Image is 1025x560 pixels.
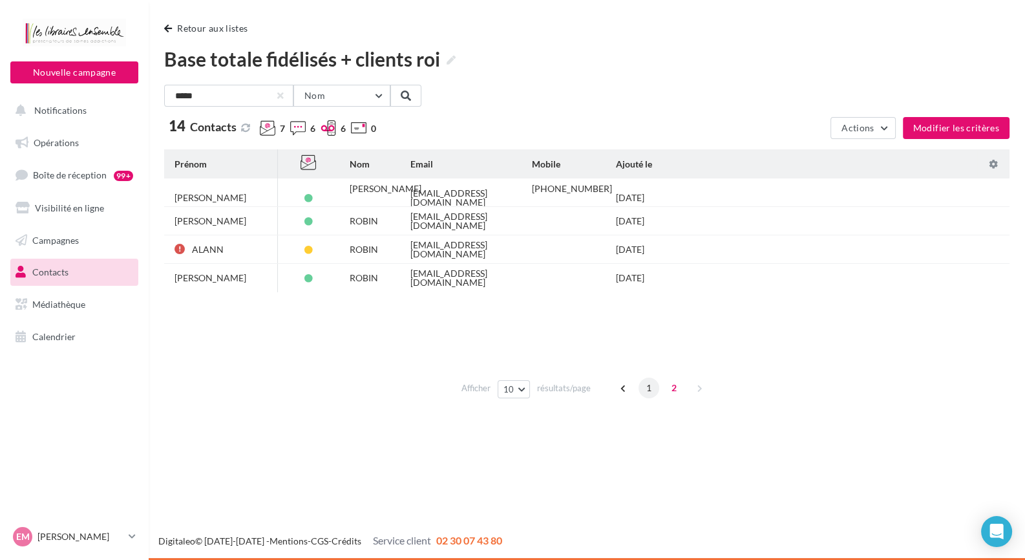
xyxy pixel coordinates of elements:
span: Notifications [34,105,87,116]
span: Email [410,158,433,169]
div: [PHONE_NUMBER] [532,184,612,193]
span: Calendrier [32,331,76,342]
a: Mentions [269,535,308,546]
div: [DATE] [616,217,644,226]
span: 2 [664,378,684,398]
div: [DATE] [616,274,644,283]
a: Crédits [332,535,361,546]
span: Service client [373,534,431,546]
div: ROBIN [350,274,378,283]
a: Opérations [8,129,141,156]
button: 10 [498,380,531,398]
button: Nouvelle campagne [10,61,138,83]
div: 99+ [114,171,133,181]
a: EM [PERSON_NAME] [10,524,138,549]
div: [PERSON_NAME] [174,217,246,226]
span: Campagnes [32,234,79,245]
div: [DATE] [616,193,644,202]
a: Contacts [8,259,141,286]
div: ALANN [192,245,224,254]
div: [DATE] [616,245,644,254]
span: 7 [280,122,285,135]
span: Boîte de réception [33,169,107,180]
button: Nom [293,85,390,107]
a: Campagnes [8,227,141,254]
a: Médiathèque [8,291,141,318]
div: [PERSON_NAME] [174,274,246,283]
div: [PERSON_NAME] [350,184,421,193]
div: [EMAIL_ADDRESS][DOMAIN_NAME] [410,241,511,259]
button: Retour aux listes [164,21,253,36]
span: résultats/page [537,382,591,394]
a: CGS [311,535,328,546]
div: [PERSON_NAME] [174,193,246,202]
div: ROBIN [350,245,378,254]
span: Mobile [532,158,560,169]
span: Contacts [190,120,237,134]
a: Visibilité en ligne [8,195,141,222]
span: 10 [503,384,514,394]
span: Opérations [34,137,79,148]
a: Digitaleo [158,535,195,546]
span: 02 30 07 43 80 [436,534,502,546]
span: Nom [350,158,370,169]
span: EM [16,530,30,543]
div: [EMAIL_ADDRESS][DOMAIN_NAME] [410,212,511,230]
span: Base totale fidélisés + clients roi [164,47,456,71]
button: Actions [830,117,895,139]
span: 0 [371,122,376,135]
p: [PERSON_NAME] [37,530,123,543]
span: Prénom [174,158,207,169]
span: 6 [310,122,315,135]
button: Modifier les critères [903,117,1009,139]
span: Visibilité en ligne [35,202,104,213]
span: Nom [304,90,325,101]
div: ROBIN [350,217,378,226]
span: Ajouté le [616,158,652,169]
div: [EMAIL_ADDRESS][DOMAIN_NAME] [410,269,511,287]
div: [EMAIL_ADDRESS][DOMAIN_NAME] [410,189,511,207]
span: Afficher [461,382,491,394]
span: 14 [169,119,185,133]
span: Médiathèque [32,299,85,310]
span: 6 [341,122,346,135]
span: 1 [639,378,659,398]
div: Open Intercom Messenger [981,516,1012,547]
span: Actions [841,122,874,133]
span: Contacts [32,266,69,277]
span: © [DATE]-[DATE] - - - [158,535,502,546]
a: Calendrier [8,323,141,350]
button: Notifications [8,97,136,124]
a: Boîte de réception99+ [8,161,141,189]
